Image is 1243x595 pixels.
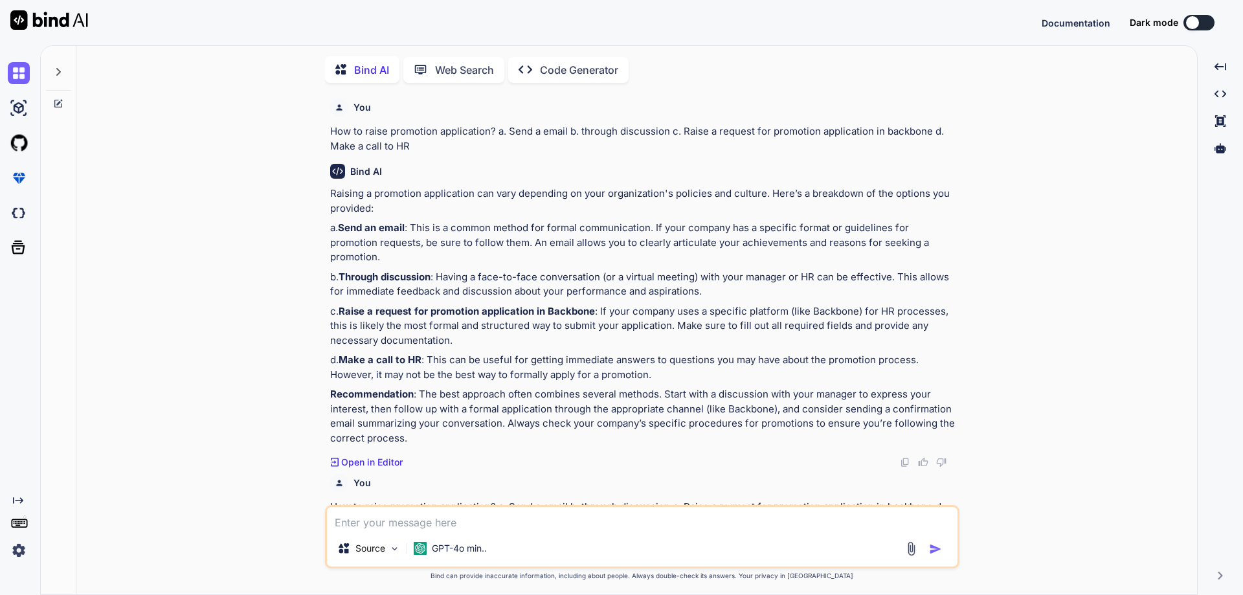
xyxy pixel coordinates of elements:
[330,124,957,153] p: How to raise promotion application? a. Send a email b. through discussion c. Raise a request for ...
[330,186,957,216] p: Raising a promotion application can vary depending on your organization's policies and culture. H...
[10,10,88,30] img: Bind AI
[330,388,414,400] strong: Recommendation
[1130,16,1178,29] span: Dark mode
[355,542,385,555] p: Source
[8,167,30,189] img: premium
[904,541,919,556] img: attachment
[354,62,389,78] p: Bind AI
[1042,17,1110,28] span: Documentation
[330,221,957,265] p: a. : This is a common method for formal communication. If your company has a specific format or g...
[540,62,618,78] p: Code Generator
[350,165,382,178] h6: Bind AI
[918,457,928,467] img: like
[8,202,30,224] img: darkCloudIdeIcon
[929,543,942,556] img: icon
[339,305,595,317] strong: Raise a request for promotion application in Backbone
[339,354,421,366] strong: Make a call to HR
[389,543,400,554] img: Pick Models
[8,97,30,119] img: ai-studio
[8,132,30,154] img: githubLight
[330,353,957,382] p: d. : This can be useful for getting immediate answers to questions you may have about the promoti...
[414,542,427,555] img: GPT-4o mini
[353,101,371,114] h6: You
[330,304,957,348] p: c. : If your company uses a specific platform (like Backbone) for HR processes, this is likely th...
[330,387,957,445] p: : The best approach often combines several methods. Start with a discussion with your manager to ...
[1042,16,1110,30] button: Documentation
[341,456,403,469] p: Open in Editor
[936,457,946,467] img: dislike
[435,62,494,78] p: Web Search
[900,457,910,467] img: copy
[339,271,431,283] strong: Through discussion
[338,221,405,234] strong: Send an email
[330,500,957,529] p: How to raise promotion application? a. Send a email b. through discussion c. Raise a request for ...
[432,542,487,555] p: GPT-4o min..
[8,62,30,84] img: chat
[325,571,959,581] p: Bind can provide inaccurate information, including about people. Always double-check its answers....
[353,477,371,489] h6: You
[8,539,30,561] img: settings
[330,270,957,299] p: b. : Having a face-to-face conversation (or a virtual meeting) with your manager or HR can be eff...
